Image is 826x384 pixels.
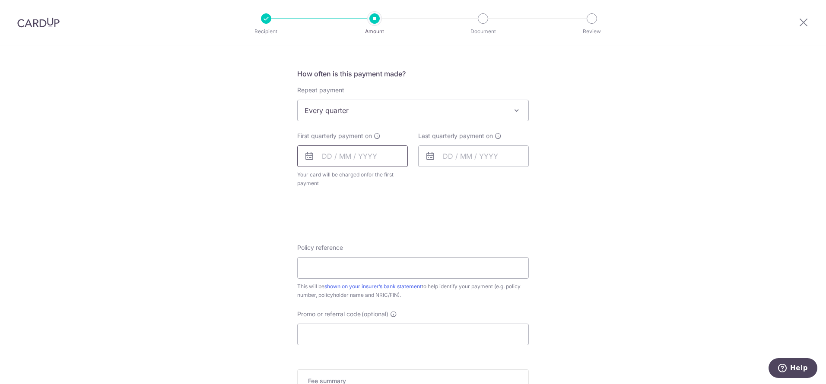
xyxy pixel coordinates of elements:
img: CardUp [17,17,60,28]
span: (optional) [362,310,388,318]
p: Document [451,27,515,36]
input: DD / MM / YYYY [297,145,408,167]
p: Review [560,27,624,36]
h5: How often is this payment made? [297,69,529,79]
span: Last quarterly payment on [418,132,493,140]
a: shown on your insurer’s bank statement [324,283,422,290]
label: Policy reference [297,243,343,252]
span: Every quarter [297,100,529,121]
div: This will be to help identify your payment (e.g. policy number, policyholder name and NRIC/FIN). [297,282,529,299]
label: Repeat payment [297,86,344,94]
iframe: Opens a widget where you can find more information [769,358,817,380]
input: DD / MM / YYYY [418,145,529,167]
p: Recipient [234,27,298,36]
span: Every quarter [298,100,528,121]
span: Your card will be charged on [297,170,408,188]
p: Amount [343,27,407,36]
span: First quarterly payment on [297,132,372,140]
span: Promo or referral code [297,310,361,318]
